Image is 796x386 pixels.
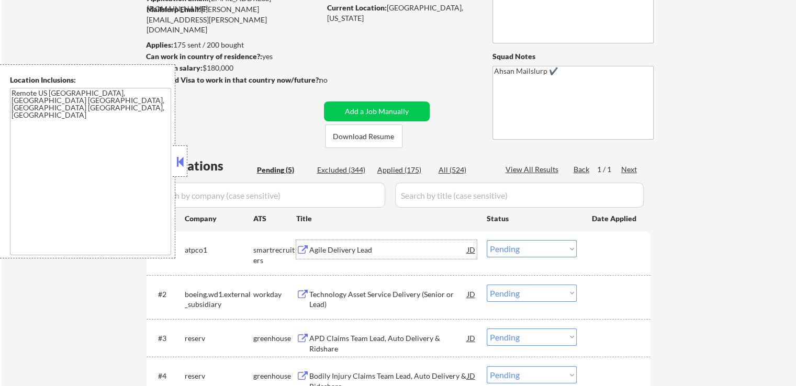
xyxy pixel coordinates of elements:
[146,40,173,49] strong: Applies:
[621,164,638,175] div: Next
[146,52,262,61] strong: Can work in country of residence?:
[253,371,296,381] div: greenhouse
[253,213,296,224] div: ATS
[574,164,590,175] div: Back
[466,328,477,347] div: JD
[309,333,467,354] div: APD Claims Team Lead, Auto Delivery & Ridshare
[492,51,654,62] div: Squad Notes
[185,245,253,255] div: atpco1
[150,160,253,172] div: Applications
[395,183,644,208] input: Search by title (case sensitive)
[158,333,176,344] div: #3
[253,289,296,300] div: workday
[324,101,430,121] button: Add a Job Manually
[147,5,201,14] strong: Mailslurp Email:
[466,366,477,385] div: JD
[257,165,309,175] div: Pending (5)
[185,289,253,310] div: boeing.wd1.external_subsidiary
[506,164,562,175] div: View All Results
[158,371,176,381] div: #4
[466,285,477,303] div: JD
[147,75,321,84] strong: Will need Visa to work in that country now/future?:
[377,165,430,175] div: Applied (175)
[439,165,491,175] div: All (524)
[466,240,477,259] div: JD
[158,289,176,300] div: #2
[253,245,296,265] div: smartrecruiters
[325,124,402,148] button: Download Resume
[146,63,203,72] strong: Minimum salary:
[319,75,349,85] div: no
[146,51,317,62] div: yes
[185,371,253,381] div: reserv
[146,40,320,50] div: 175 sent / 200 bought
[327,3,475,23] div: [GEOGRAPHIC_DATA], [US_STATE]
[597,164,621,175] div: 1 / 1
[327,3,387,12] strong: Current Location:
[253,333,296,344] div: greenhouse
[185,213,253,224] div: Company
[296,213,477,224] div: Title
[185,333,253,344] div: reserv
[10,75,171,85] div: Location Inclusions:
[317,165,369,175] div: Excluded (344)
[487,209,577,228] div: Status
[592,213,638,224] div: Date Applied
[150,183,385,208] input: Search by company (case sensitive)
[309,289,467,310] div: Technology Asset Service Delivery (Senior or Lead)
[146,63,320,73] div: $180,000
[147,4,320,35] div: [PERSON_NAME][EMAIL_ADDRESS][PERSON_NAME][DOMAIN_NAME]
[309,245,467,255] div: Agile Delivery Lead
